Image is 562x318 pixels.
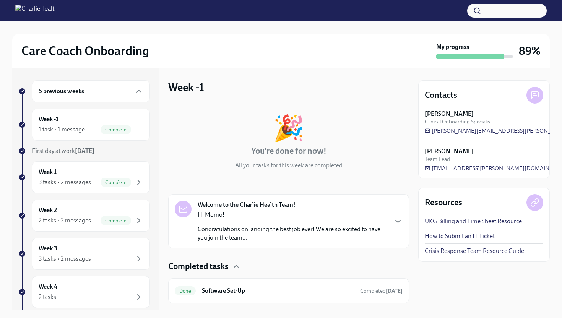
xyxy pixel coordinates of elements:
span: Team Lead [425,156,450,163]
h4: Completed tasks [168,261,229,272]
p: Hi Momo! [198,211,387,219]
h3: Week -1 [168,80,204,94]
a: Week 42 tasks [18,276,150,308]
strong: [PERSON_NAME] [425,147,474,156]
a: Crisis Response Team Resource Guide [425,247,524,255]
span: Done [175,288,196,294]
div: 3 tasks • 2 messages [39,178,91,187]
span: Complete [101,180,131,185]
span: Complete [101,127,131,133]
h2: Care Coach Onboarding [21,43,149,58]
a: Week 33 tasks • 2 messages [18,238,150,270]
a: UKG Billing and Time Sheet Resource [425,217,522,226]
div: Completed tasks [168,261,409,272]
h3: 89% [519,44,541,58]
span: Clinical Onboarding Specialist [425,118,492,125]
p: All your tasks for this week are completed [235,161,343,170]
p: Congratulations on landing the best job ever! We are so excited to have you join the team... [198,225,387,242]
div: 3 tasks • 2 messages [39,255,91,263]
a: First day at work[DATE] [18,147,150,155]
a: Week 13 tasks • 2 messagesComplete [18,161,150,193]
a: Week 22 tasks • 2 messagesComplete [18,200,150,232]
h4: You're done for now! [251,145,326,157]
a: DoneSoftware Set-UpCompleted[DATE] [175,285,403,297]
h6: Week 4 [39,282,57,291]
a: How to Submit an IT Ticket [425,232,495,240]
strong: [PERSON_NAME] [425,110,474,118]
h6: Week -1 [39,115,58,123]
span: First day at work [32,147,94,154]
div: 5 previous weeks [32,80,150,102]
strong: Welcome to the Charlie Health Team! [198,201,296,209]
div: 🎉 [273,115,304,141]
div: 2 tasks • 2 messages [39,216,91,225]
strong: My progress [436,43,469,51]
div: 1 task • 1 message [39,125,85,134]
strong: [DATE] [386,288,403,294]
h6: Software Set-Up [202,287,354,295]
img: CharlieHealth [15,5,58,17]
h4: Contacts [425,89,457,101]
h6: Week 3 [39,244,57,253]
span: Completed [360,288,403,294]
strong: [DATE] [75,147,94,154]
div: 2 tasks [39,293,56,301]
span: August 18th, 2025 08:40 [360,287,403,295]
h4: Resources [425,197,462,208]
h6: Week 2 [39,206,57,214]
h6: Week 1 [39,168,57,176]
h6: 5 previous weeks [39,87,84,96]
a: Week -11 task • 1 messageComplete [18,109,150,141]
span: Complete [101,218,131,224]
